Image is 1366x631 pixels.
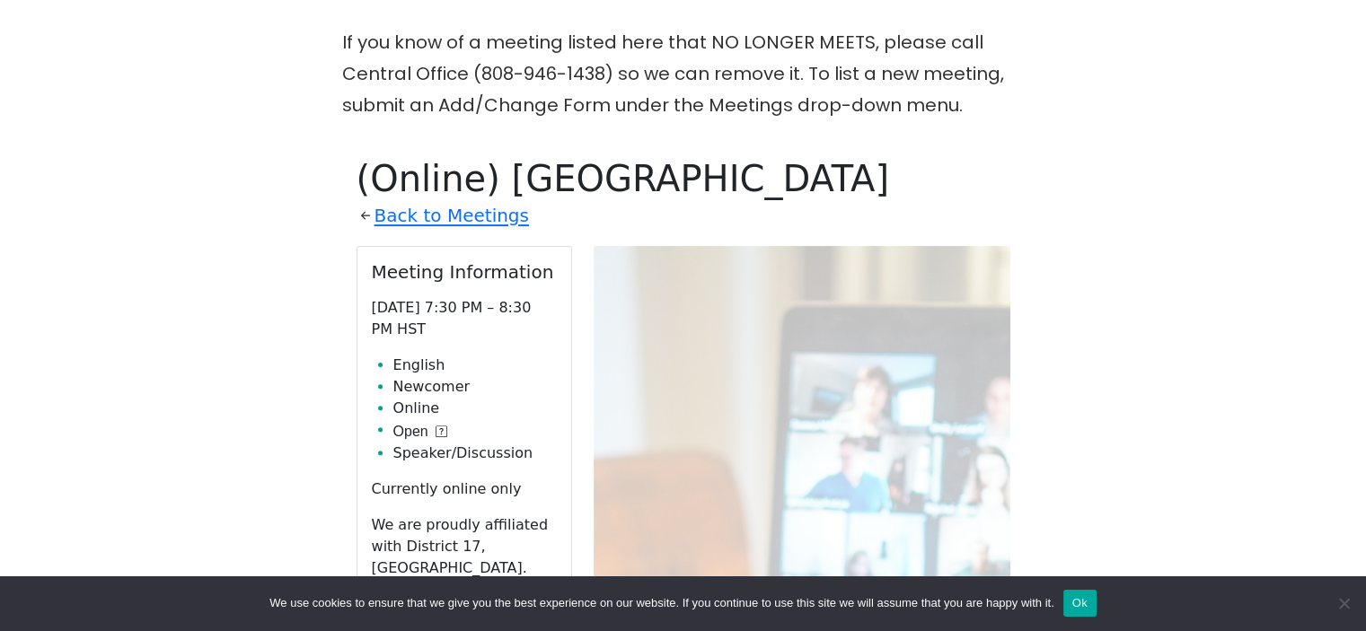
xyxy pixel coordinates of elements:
a: Back to Meetings [375,200,529,232]
h1: (Online) [GEOGRAPHIC_DATA] [357,157,1010,200]
p: Currently online only [372,478,557,500]
p: We are proudly affiliated with District 17, [GEOGRAPHIC_DATA]. [372,514,557,579]
p: If you know of a meeting listed here that NO LONGER MEETS, please call Central Office (808-946-14... [342,27,1025,121]
span: Open [393,421,428,443]
li: Online [393,398,557,419]
h2: Meeting Information [372,261,557,283]
span: No [1335,594,1353,612]
li: English [393,355,557,376]
li: Speaker/Discussion [393,443,557,464]
li: Newcomer [393,376,557,398]
button: Ok [1063,590,1097,617]
p: [DATE] 7:30 PM – 8:30 PM HST [372,297,557,340]
span: We use cookies to ensure that we give you the best experience on our website. If you continue to ... [269,594,1053,612]
button: Open [393,421,447,443]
